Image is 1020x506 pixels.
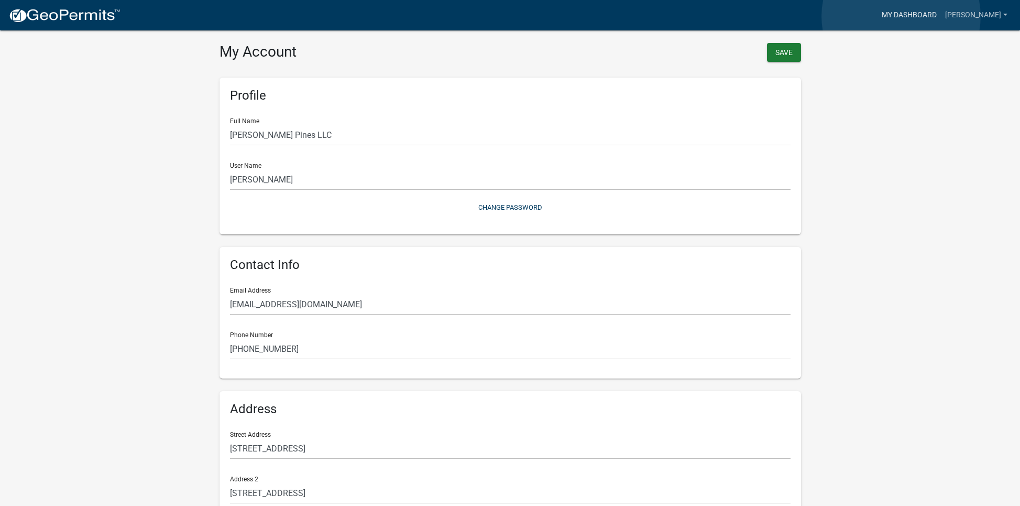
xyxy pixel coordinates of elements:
[230,199,791,216] button: Change Password
[220,43,502,61] h3: My Account
[230,257,791,273] h6: Contact Info
[230,402,791,417] h6: Address
[230,88,791,103] h6: Profile
[941,5,1012,25] a: [PERSON_NAME]
[767,43,801,62] button: Save
[878,5,941,25] a: My Dashboard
